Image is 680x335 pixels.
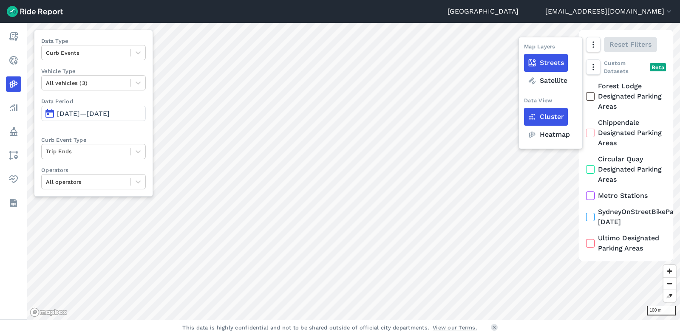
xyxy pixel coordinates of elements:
button: Zoom in [663,265,676,277]
button: [EMAIL_ADDRESS][DOMAIN_NAME] [545,6,673,17]
label: Streets [524,54,568,72]
canvas: Map [27,23,680,320]
label: Data Type [41,37,146,45]
label: Metro Stations [586,191,666,201]
label: Forest Lodge Designated Parking Areas [586,81,666,112]
a: Areas [6,148,21,163]
div: 100 m [647,306,676,315]
a: Realtime [6,53,21,68]
a: Mapbox logo [30,307,67,317]
label: Data Period [41,97,146,105]
label: SydneyOnStreetBikeParking [DATE] [586,207,666,227]
button: [DATE]—[DATE] [41,106,146,121]
div: Beta [650,63,666,71]
a: Health [6,172,21,187]
label: Circular Quay Designated Parking Areas [586,154,666,185]
a: Datasets [6,195,21,211]
a: Analyze [6,100,21,115]
label: Heatmap [524,126,574,144]
label: Ultimo Designated Parking Areas [586,233,666,253]
div: Data View [524,96,552,108]
label: Cluster [524,108,568,126]
label: Curb Event Type [41,136,146,144]
button: Zoom out [663,277,676,290]
span: Reset Filters [609,39,652,50]
label: Satellite [524,72,571,90]
div: Custom Datasets [586,59,666,75]
label: Operators [41,166,146,174]
span: [DATE]—[DATE] [57,110,110,118]
a: View our Terms. [433,324,477,332]
button: Reset Filters [604,37,657,52]
a: Report [6,29,21,44]
a: [GEOGRAPHIC_DATA] [448,6,518,17]
a: Policy [6,124,21,139]
div: Map Layers [524,42,555,54]
label: Pyrmont Designated Parking Areas [586,259,666,280]
label: Chippendale Designated Parking Areas [586,118,666,148]
a: Heatmaps [6,76,21,92]
label: Vehicle Type [41,67,146,75]
img: Ride Report [7,6,63,17]
button: Reset bearing to north [663,290,676,302]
